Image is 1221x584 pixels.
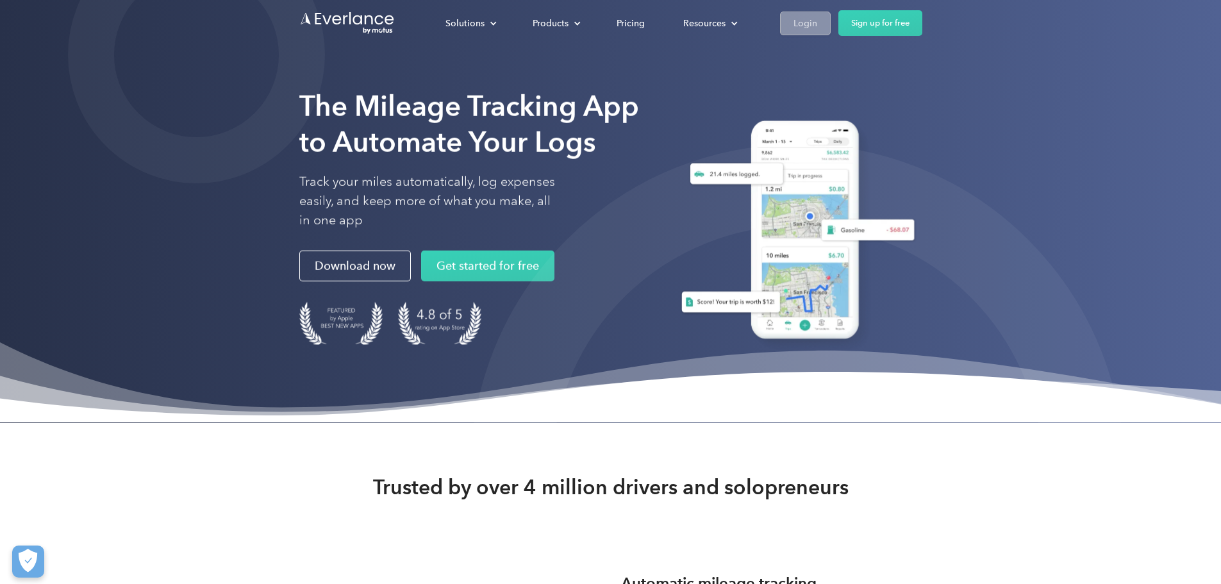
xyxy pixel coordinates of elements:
[617,15,645,31] div: Pricing
[398,302,481,345] img: 4.9 out of 5 stars on the app store
[666,111,922,354] img: Everlance, mileage tracker app, expense tracking app
[683,15,726,31] div: Resources
[670,12,748,35] div: Resources
[433,12,507,35] div: Solutions
[299,11,395,35] a: Go to homepage
[299,251,411,281] a: Download now
[421,251,554,281] a: Get started for free
[12,546,44,578] button: Cookies Settings
[299,172,556,230] p: Track your miles automatically, log expenses easily, and keep more of what you make, all in one app
[373,474,849,500] strong: Trusted by over 4 million drivers and solopreneurs
[520,12,591,35] div: Products
[793,15,817,31] div: Login
[838,10,922,36] a: Sign up for free
[299,302,383,345] img: Badge for Featured by Apple Best New Apps
[445,15,485,31] div: Solutions
[604,12,658,35] a: Pricing
[780,12,831,35] a: Login
[299,89,639,159] strong: The Mileage Tracking App to Automate Your Logs
[533,15,569,31] div: Products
